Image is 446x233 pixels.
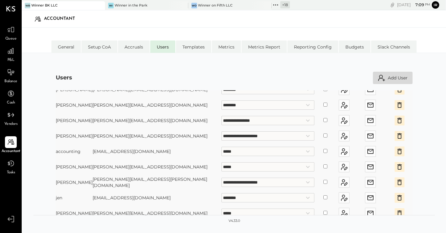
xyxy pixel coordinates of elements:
div: Users [56,74,72,82]
td: [EMAIL_ADDRESS][DOMAIN_NAME] [93,190,221,205]
a: Vendors [0,109,21,127]
span: pm [425,2,430,7]
div: + 18 [280,1,290,8]
div: Wo [191,3,197,8]
li: Setup CoA [81,40,117,53]
li: Users [150,40,175,53]
td: [PERSON_NAME] [56,128,93,144]
div: Wi [108,3,114,8]
td: [PERSON_NAME] [56,97,93,113]
span: Vendors [4,121,18,127]
li: Budgets [339,40,370,53]
td: [PERSON_NAME][EMAIL_ADDRESS][DOMAIN_NAME] [93,205,221,221]
span: Tasks [7,170,15,176]
li: Reporting Config [287,40,338,53]
td: [PERSON_NAME] [56,159,93,175]
td: [PERSON_NAME][EMAIL_ADDRESS][DOMAIN_NAME] [93,97,221,113]
div: Accountant [44,14,81,24]
td: [PERSON_NAME] [56,205,93,221]
a: Queue [0,24,21,42]
div: Winner in the Park [115,3,147,8]
div: Winner BK LLC [31,3,58,8]
div: WB [25,3,30,8]
td: [PERSON_NAME] [56,113,93,128]
a: P&L [0,45,21,63]
li: Accruals [118,40,150,53]
span: Balance [4,79,17,84]
div: copy link [389,2,396,8]
span: P&L [7,57,15,63]
td: jen [56,190,93,205]
td: [EMAIL_ADDRESS][DOMAIN_NAME] [93,144,221,159]
button: Add User [373,72,413,84]
li: Slack Channels [371,40,417,53]
td: [PERSON_NAME] [56,175,93,190]
a: Cash [0,88,21,106]
li: General [51,40,81,53]
li: Metrics [212,40,241,53]
td: [PERSON_NAME][EMAIL_ADDRESS][DOMAIN_NAME] [93,128,221,144]
li: Templates [176,40,211,53]
td: accounting [56,144,93,159]
span: Queue [5,36,17,42]
a: Accountant [0,136,21,154]
td: [PERSON_NAME][EMAIL_ADDRESS][PERSON_NAME][DOMAIN_NAME] [93,175,221,190]
div: [DATE] [397,2,430,8]
li: Metrics Report [242,40,287,53]
div: Winner on Fifth LLC [198,3,233,8]
a: Tasks [0,158,21,176]
td: [PERSON_NAME][EMAIL_ADDRESS][DOMAIN_NAME] [93,113,221,128]
div: v 4.33.0 [229,218,240,223]
span: Cash [7,100,15,106]
span: Accountant [2,149,20,154]
a: Balance [0,66,21,84]
span: 7 : 09 [412,2,424,8]
td: [PERSON_NAME][EMAIL_ADDRESS][DOMAIN_NAME] [93,159,221,175]
button: Ir [432,1,439,9]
